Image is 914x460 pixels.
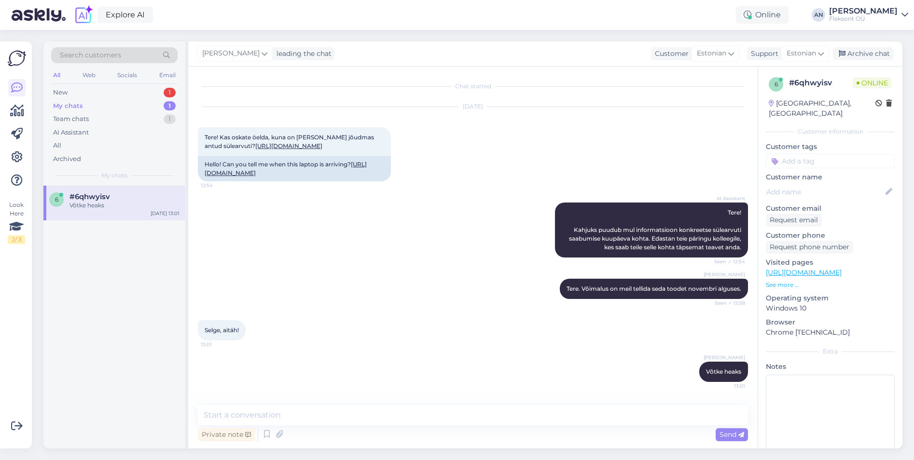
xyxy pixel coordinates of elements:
[766,281,895,289] p: See more ...
[704,271,745,278] span: [PERSON_NAME]
[69,201,180,210] div: Võtke heaks
[53,141,61,150] div: All
[53,101,83,111] div: My chats
[201,182,237,189] span: 12:54
[736,6,789,24] div: Online
[720,430,744,439] span: Send
[198,102,748,111] div: [DATE]
[747,49,778,59] div: Support
[775,81,778,88] span: 6
[101,171,127,180] span: My chats
[709,258,745,265] span: Seen ✓ 12:54
[115,69,139,81] div: Socials
[202,48,260,59] span: [PERSON_NAME]
[766,172,895,182] p: Customer name
[709,299,745,307] span: Seen ✓ 12:58
[853,78,892,88] span: Online
[766,154,895,168] input: Add a tag
[709,382,745,390] span: 13:01
[789,77,853,89] div: # 6qhwyisv
[8,49,26,68] img: Askly Logo
[151,210,180,217] div: [DATE] 13:01
[73,5,94,25] img: explore-ai
[198,428,255,441] div: Private note
[8,201,25,244] div: Look Here
[569,209,743,251] span: Tere! Kahjuks puudub mul informatsioon konkreetse sülearvuti saabumise kuupäeva kohta. Edastan te...
[766,347,895,356] div: Extra
[51,69,62,81] div: All
[769,98,875,119] div: [GEOGRAPHIC_DATA], [GEOGRAPHIC_DATA]
[766,257,895,268] p: Visited pages
[205,326,239,334] span: Selge, aitäh!
[55,196,58,203] span: 6
[766,142,895,152] p: Customer tags
[53,128,89,137] div: AI Assistant
[53,114,89,124] div: Team chats
[766,214,822,227] div: Request email
[157,69,178,81] div: Email
[201,341,237,348] span: 13:01
[164,114,176,124] div: 1
[567,285,741,292] span: Tere. Võimalus on meil tellida seda toodet novembri alguses.
[812,8,825,22] div: AN
[709,195,745,202] span: AI Assistant
[53,88,68,97] div: New
[706,368,741,375] span: Võtke heaks
[766,230,895,241] p: Customer phone
[255,142,322,149] a: [URL][DOMAIN_NAME]
[766,241,853,254] div: Request phone number
[205,134,375,149] span: Tere! Kas oskate öelda, kuna on [PERSON_NAME] jõudmas antud sülearvuti?
[704,354,745,361] span: [PERSON_NAME]
[651,49,689,59] div: Customer
[833,47,894,60] div: Archive chat
[97,7,153,23] a: Explore AI
[787,48,816,59] span: Estonian
[164,101,176,111] div: 1
[766,293,895,303] p: Operating system
[766,327,895,338] p: Chrome [TECHNICAL_ID]
[766,187,884,197] input: Add name
[829,7,898,15] div: [PERSON_NAME]
[53,154,81,164] div: Archived
[766,268,842,277] a: [URL][DOMAIN_NAME]
[81,69,97,81] div: Web
[60,50,121,60] span: Search customers
[69,192,110,201] span: #6qhwyisv
[697,48,726,59] span: Estonian
[8,235,25,244] div: 2 / 3
[766,127,895,136] div: Customer information
[829,7,908,23] a: [PERSON_NAME]Fleksont OÜ
[273,49,332,59] div: leading the chat
[198,82,748,91] div: Chat started
[164,88,176,97] div: 1
[766,317,895,327] p: Browser
[766,362,895,372] p: Notes
[198,156,391,181] div: Hello! Can you tell me when this laptop is arriving?
[766,303,895,313] p: Windows 10
[766,203,895,214] p: Customer email
[829,15,898,23] div: Fleksont OÜ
